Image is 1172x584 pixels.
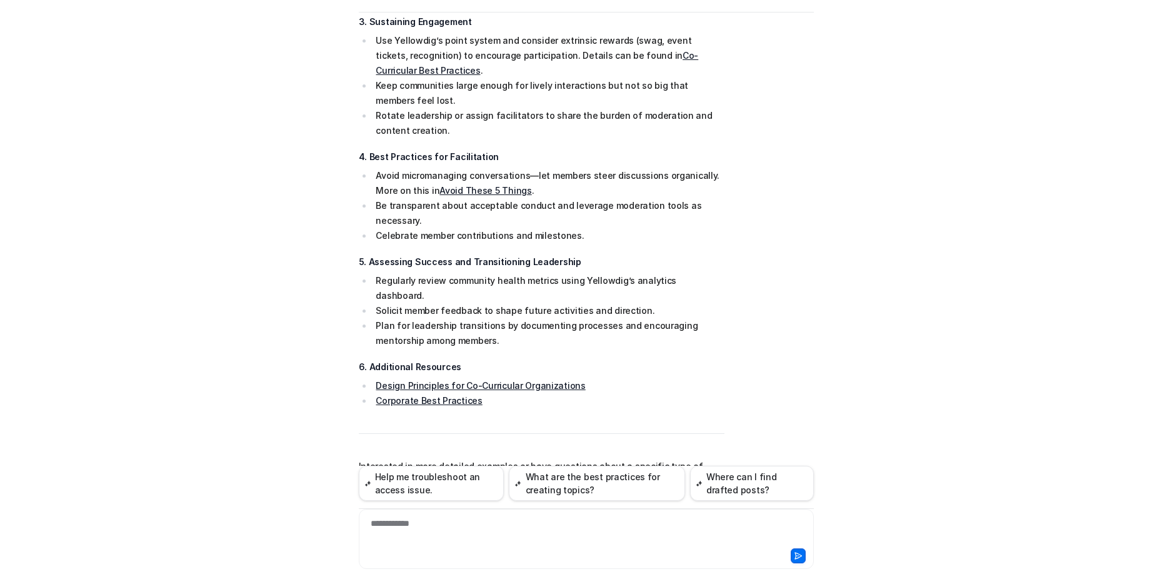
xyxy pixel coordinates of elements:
[376,395,482,406] a: Corporate Best Practices
[376,50,698,76] a: Co-Curricular Best Practices
[359,361,724,373] h4: 6. Additional Resources
[359,16,724,28] h4: 3. Sustaining Engagement
[373,303,724,318] li: Solicit member feedback to shape future activities and direction.
[439,185,531,196] a: Avoid These 5 Things
[376,380,585,391] a: Design Principles for Co-Curricular Organizations
[373,33,724,78] li: Use Yellowdig’s point system and consider extrinsic rewards (swag, event tickets, recognition) to...
[359,466,504,501] button: Help me troubleshoot an access issue.
[373,78,724,108] li: Keep communities large enough for lively interactions but not so big that members feel lost.
[373,108,724,138] li: Rotate leadership or assign facilitators to share the burden of moderation and content creation.
[373,318,724,348] li: Plan for leadership transitions by documenting processes and encouraging mentorship among members.
[509,466,684,501] button: What are the best practices for creating topics?
[359,459,724,489] p: Interested in more detailed examples or have questions about a specific type of community? Let us...
[690,466,814,501] button: Where can I find drafted posts?
[373,168,724,198] li: Avoid micromanaging conversations—let members steer discussions organically. More on this in .
[373,273,724,303] li: Regularly review community health metrics using Yellowdig’s analytics dashboard.
[373,198,724,228] li: Be transparent about acceptable conduct and leverage moderation tools as necessary.
[359,151,724,163] h4: 4. Best Practices for Facilitation
[373,228,724,243] li: Celebrate member contributions and milestones.
[359,256,724,268] h4: 5. Assessing Success and Transitioning Leadership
